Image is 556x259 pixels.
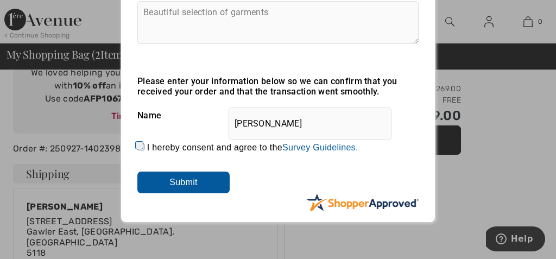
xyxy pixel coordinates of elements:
[25,8,47,17] span: Help
[137,102,419,129] div: Name
[282,143,358,152] a: Survey Guidelines.
[137,172,230,193] input: Submit
[147,143,358,153] label: I hereby consent and agree to the
[137,76,419,97] div: Please enter your information below so we can confirm that you received your order and that the t...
